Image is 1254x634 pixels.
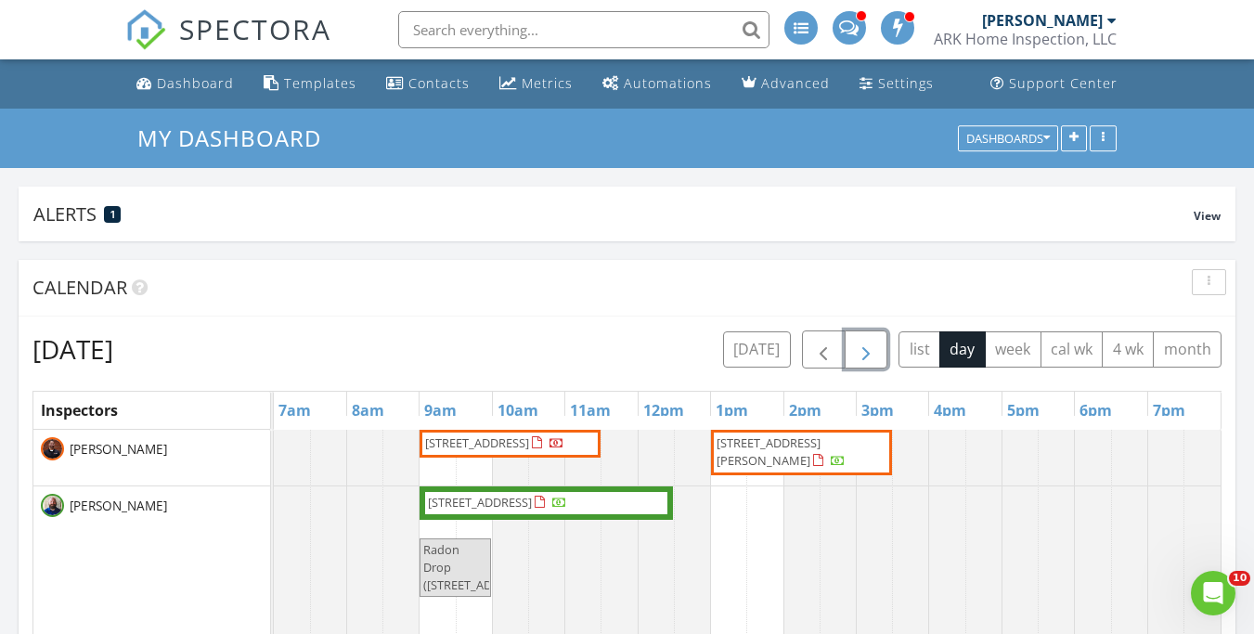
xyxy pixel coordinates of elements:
[41,400,118,421] span: Inspectors
[1009,74,1118,92] div: Support Center
[284,74,356,92] div: Templates
[845,330,888,369] button: Next day
[857,395,898,425] a: 3pm
[256,67,364,101] a: Templates
[983,67,1125,101] a: Support Center
[157,74,234,92] div: Dashboard
[110,208,115,221] span: 1
[958,125,1058,151] button: Dashboards
[66,440,171,459] span: [PERSON_NAME]
[179,9,331,48] span: SPECTORA
[493,395,543,425] a: 10am
[939,331,986,368] button: day
[428,494,532,511] span: [STREET_ADDRESS]
[1194,208,1221,224] span: View
[898,331,940,368] button: list
[125,25,331,64] a: SPECTORA
[33,201,1194,226] div: Alerts
[66,497,171,515] span: [PERSON_NAME]
[802,330,846,369] button: Previous day
[32,275,127,300] span: Calendar
[1191,571,1235,615] iframe: Intercom live chat
[347,395,389,425] a: 8am
[420,395,461,425] a: 9am
[274,395,316,425] a: 7am
[1002,395,1044,425] a: 5pm
[408,74,470,92] div: Contacts
[565,395,615,425] a: 11am
[982,11,1103,30] div: [PERSON_NAME]
[379,67,477,101] a: Contacts
[734,67,837,101] a: Advanced
[1041,331,1104,368] button: cal wk
[129,67,241,101] a: Dashboard
[761,74,830,92] div: Advanced
[32,330,113,368] h2: [DATE]
[1102,331,1154,368] button: 4 wk
[1148,395,1190,425] a: 7pm
[624,74,712,92] div: Automations
[522,74,573,92] div: Metrics
[929,395,971,425] a: 4pm
[717,434,821,469] span: [STREET_ADDRESS][PERSON_NAME]
[1153,331,1222,368] button: month
[985,331,1041,368] button: week
[934,30,1117,48] div: ARK Home Inspection, LLC
[878,74,934,92] div: Settings
[492,67,580,101] a: Metrics
[639,395,689,425] a: 12pm
[41,494,64,517] img: untitled_design_3.png
[711,395,753,425] a: 1pm
[125,9,166,50] img: The Best Home Inspection Software - Spectora
[41,437,64,460] img: chris_kortis_waist_up_copy.jpg
[398,11,769,48] input: Search everything...
[784,395,826,425] a: 2pm
[425,434,529,451] span: [STREET_ADDRESS]
[852,67,941,101] a: Settings
[723,331,791,368] button: [DATE]
[595,67,719,101] a: Automations (Advanced)
[423,541,535,593] span: Radon Drop ([STREET_ADDRESS])
[1229,571,1250,586] span: 10
[137,123,337,153] a: My Dashboard
[966,132,1050,145] div: Dashboards
[1075,395,1117,425] a: 6pm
